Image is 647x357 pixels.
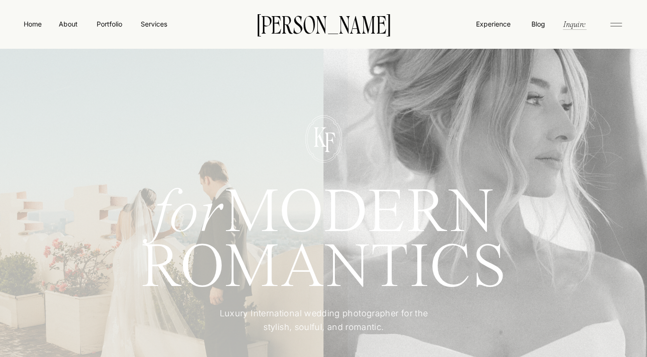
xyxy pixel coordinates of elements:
a: Services [140,19,168,29]
a: Home [22,19,44,29]
a: Blog [529,19,547,28]
i: for [153,184,225,246]
h1: MODERN [106,187,541,232]
a: [PERSON_NAME] [242,14,405,34]
p: F [316,129,342,153]
a: About [57,19,79,28]
p: Luxury International wedding photographer for the stylish, soulful, and romantic. [206,307,442,335]
h1: ROMANTICS [106,242,541,294]
p: K [307,124,333,148]
a: Portfolio [92,19,126,29]
a: Inquire [562,18,586,29]
a: Experience [475,19,512,29]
